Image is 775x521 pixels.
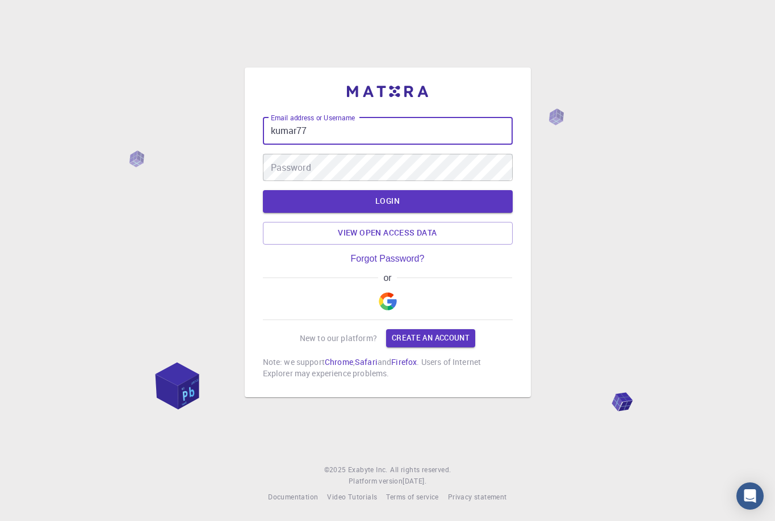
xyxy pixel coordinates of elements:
a: Documentation [268,491,318,503]
span: © 2025 [324,464,348,476]
span: Terms of service [386,492,438,501]
span: Exabyte Inc. [348,465,388,474]
p: New to our platform? [300,333,377,344]
span: Video Tutorials [327,492,377,501]
span: Privacy statement [448,492,507,501]
span: or [378,273,397,283]
a: Create an account [386,329,475,347]
span: Documentation [268,492,318,501]
a: Video Tutorials [327,491,377,503]
a: [DATE]. [403,476,426,487]
div: Open Intercom Messenger [736,482,764,510]
a: Safari [355,356,378,367]
span: Platform version [349,476,403,487]
a: Forgot Password? [351,254,425,264]
label: Email address or Username [271,113,355,123]
span: All rights reserved. [390,464,451,476]
a: Firefox [391,356,417,367]
a: Terms of service [386,491,438,503]
p: Note: we support , and . Users of Internet Explorer may experience problems. [263,356,513,379]
span: [DATE] . [403,476,426,485]
a: Exabyte Inc. [348,464,388,476]
img: Google [379,292,397,310]
a: View open access data [263,222,513,245]
a: Chrome [325,356,353,367]
button: LOGIN [263,190,513,213]
a: Privacy statement [448,491,507,503]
